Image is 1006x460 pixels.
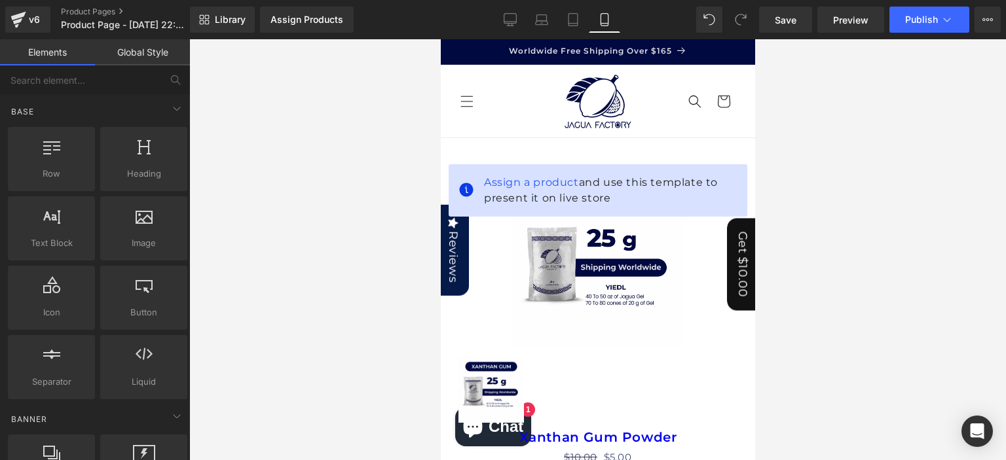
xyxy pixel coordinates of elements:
[12,306,91,319] span: Icon
[95,39,190,65] a: Global Style
[163,409,191,427] span: $5.00
[104,236,183,250] span: Image
[961,416,993,447] div: Open Intercom Messenger
[43,135,296,167] span: and use this template to present it on live store
[12,375,91,389] span: Separator
[190,7,255,33] a: New Library
[494,7,526,33] a: Desktop
[104,167,183,181] span: Heading
[26,11,43,28] div: v6
[526,7,557,33] a: Laptop
[833,13,868,27] span: Preview
[18,318,87,387] a: Xanthan Gum Powder
[905,14,938,25] span: Publish
[61,20,187,30] span: Product Page - [DATE] 22:10:50
[104,306,183,319] span: Button
[975,7,1001,33] button: More
[79,390,236,406] a: Xanthan Gum Powder
[104,375,183,389] span: Liquid
[10,413,48,425] span: Banner
[215,14,246,26] span: Library
[240,48,269,77] summary: Search
[696,7,722,33] button: Undo
[10,105,35,118] span: Base
[728,7,754,33] button: Redo
[889,7,969,33] button: Publish
[12,167,91,181] span: Row
[68,7,231,16] span: Worldwide Free Shipping Over $165
[43,137,138,149] span: Assign a product
[270,14,343,25] div: Assign Products
[12,236,91,250] span: Text Block
[5,7,50,33] a: v6
[73,138,242,307] img: Xanthan Gum Powder
[121,31,193,94] img: Jagua Factory
[12,48,41,77] summary: Menu
[817,7,884,33] a: Preview
[775,13,796,27] span: Save
[117,26,198,98] a: Jagua Factory
[123,412,157,424] span: $10.00
[589,7,620,33] a: Mobile
[18,318,83,383] img: Xanthan Gum Powder
[61,7,212,17] a: Product Pages
[557,7,589,33] a: Tablet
